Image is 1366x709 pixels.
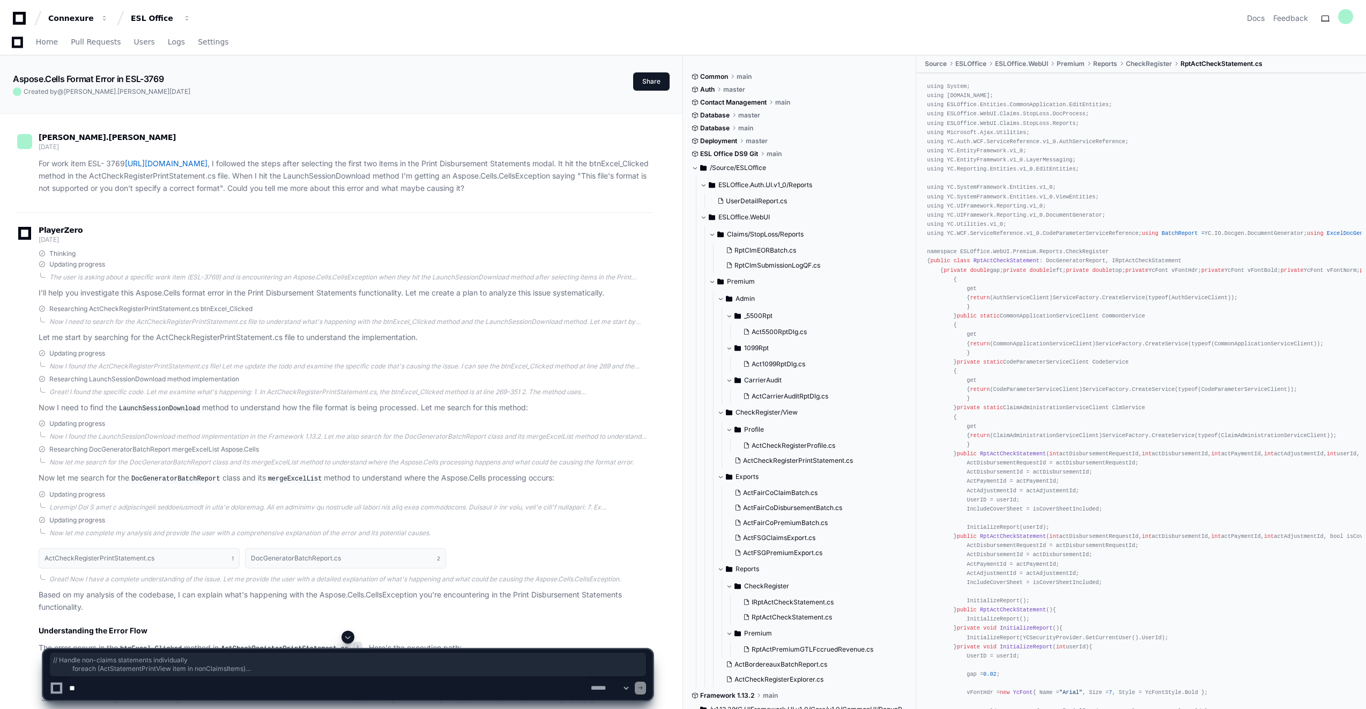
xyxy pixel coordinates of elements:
span: int [1049,533,1059,540]
span: _5500Rpt [744,312,773,320]
span: Reports [1093,60,1117,68]
p: Let me start by searching for the ActCheckRegisterPrintStatement.cs file to understand the implem... [39,331,652,344]
button: RptClmSubmissionLogQF.cs [722,258,902,273]
button: Act5500RptDlg.cs [739,324,902,339]
span: int [1142,450,1152,457]
span: [PERSON_NAME].[PERSON_NAME] [64,87,169,95]
div: ESL Office [131,13,177,24]
svg: Directory [734,342,741,354]
svg: Directory [726,470,732,483]
span: Auth [700,85,715,94]
span: ESLOffice.WebUI [718,213,770,221]
svg: Directory [700,161,707,174]
span: Home [36,39,58,45]
a: Pull Requests [71,30,121,55]
span: public [931,257,951,264]
span: int [1264,533,1274,540]
a: Docs [1247,13,1265,24]
h2: Understanding the Error Flow [39,625,652,636]
span: Database [700,124,730,132]
svg: Directory [726,563,732,575]
span: IRptActCheckStatement.cs [752,598,834,607]
button: Claims/StopLoss/Reports [709,226,908,243]
span: private [1003,267,1026,274]
span: int [1211,533,1221,540]
button: ESLOffice.WebUI [700,209,908,226]
span: CheckRegister/View [736,408,798,417]
span: master [738,111,760,120]
button: Admin [717,290,908,307]
span: [DATE] [39,235,58,243]
div: Great! I found the specific code. Let me examine what's happening: 1. In ActCheckRegisterPrintSta... [49,388,652,396]
span: RptActCheckStatement [980,450,1046,457]
span: ActFairCoPremiumBatch.cs [743,519,828,527]
span: int [1049,450,1059,457]
span: 1099Rpt [744,344,769,352]
svg: Directory [726,406,732,419]
button: Act1099RptDlg.cs [739,357,902,372]
button: Connexure [44,9,113,28]
span: RptActCheckStatement [980,533,1046,540]
button: ActCheckRegisterPrintStatement.cs [730,453,902,468]
button: ActCarrierAuditRptDlg.cs [739,389,902,404]
div: The user is asking about a specific work item (ESL-3769) and is encountering an Aspose.Cells.Cell... [49,273,652,282]
p: For work item ESL- 3769 , I followed the steps after selecting the first two items in the Print D... [39,158,652,194]
span: [DATE] [39,143,58,151]
span: Reports [736,565,759,573]
svg: Directory [734,423,741,436]
span: 1 [232,554,234,563]
span: CarrierAudit [744,376,782,385]
span: CheckRegister [1126,60,1172,68]
button: ESL Office [127,9,195,28]
span: [PERSON_NAME].[PERSON_NAME] [39,133,176,142]
span: int [1264,450,1274,457]
span: private [944,267,967,274]
span: private [957,404,980,411]
span: Updating progress [49,516,105,525]
span: Created by [24,87,190,96]
span: ActFairCoClaimBatch.cs [743,489,818,497]
span: double [1092,267,1112,274]
span: @ [57,87,64,95]
span: double [1029,267,1049,274]
span: ActFSGClaimsExport.cs [743,534,815,542]
span: ActCarrierAuditRptDlg.cs [752,392,828,401]
span: ExcelDocGen [1327,230,1363,237]
span: Deployment [700,137,737,145]
span: ActFSGPremiumExport.cs [743,549,822,557]
div: Loremip! Dol S amet c adipiscingeli seddoeiusmodt in utla'e doloremag. Ali en adminimv qu nostrud... [49,503,652,512]
span: RptClmEORBatch.cs [734,246,796,255]
span: return [970,341,990,347]
button: CheckRegister/View [717,404,908,421]
button: CarrierAudit [726,372,908,389]
span: Settings [198,39,228,45]
a: Users [134,30,155,55]
span: Admin [736,294,755,303]
a: Settings [198,30,228,55]
span: int [1327,450,1337,457]
span: Source [925,60,947,68]
span: private [1281,267,1304,274]
span: int [1142,533,1152,540]
svg: Directory [717,275,724,288]
span: private [957,625,980,631]
span: RptActCheckStatement [974,257,1040,264]
span: = [1201,230,1205,237]
span: Updating progress [49,349,105,358]
span: Premium [1057,60,1085,68]
div: Now let me search for the DocGeneratorBatchReport class and its mergeExcelList method to understa... [49,458,652,467]
span: return [970,432,990,439]
div: Connexure [48,13,94,24]
span: // Handle non-claims statements individually foreach (ActStatementPrintView item in nonClaimsItem... [53,656,643,673]
button: ActFairCoDisbursementBatch.cs [730,500,902,515]
button: 1099Rpt [726,339,908,357]
span: using [1307,230,1324,237]
span: private [957,359,980,365]
svg: Directory [726,292,732,305]
span: Database [700,111,730,120]
span: CheckRegister [744,582,789,590]
span: Researching LaunchSessionDownload method implementation [49,375,239,383]
span: public [957,533,977,540]
span: using [1142,230,1159,237]
span: main [775,98,790,107]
